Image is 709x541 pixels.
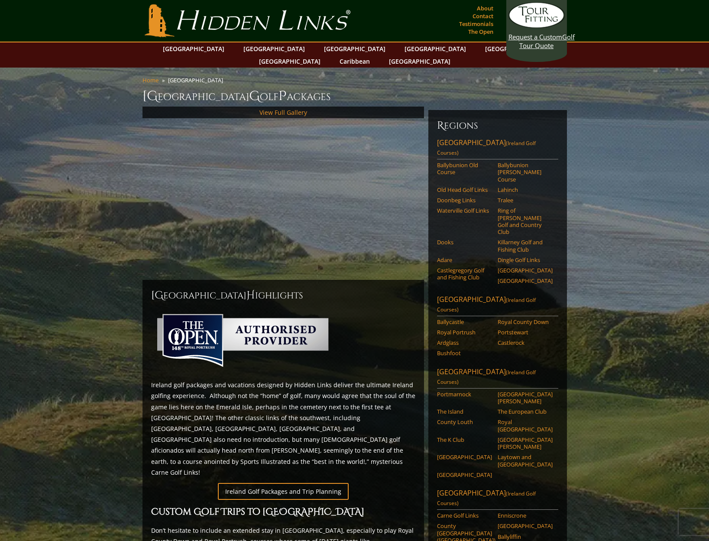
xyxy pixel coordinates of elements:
a: [GEOGRAPHIC_DATA](Ireland Golf Courses) [437,295,558,316]
a: About [475,2,495,14]
a: Old Head Golf Links [437,186,492,193]
a: Caribbean [335,55,374,68]
a: Bushfoot [437,350,492,356]
a: [GEOGRAPHIC_DATA] [320,42,390,55]
a: Enniscrone [498,512,553,519]
a: Doonbeg Links [437,197,492,204]
span: (Ireland Golf Courses) [437,369,536,386]
li: [GEOGRAPHIC_DATA] [168,76,227,84]
a: The K Club [437,436,492,443]
a: Request a CustomGolf Tour Quote [508,2,565,50]
a: Testimonials [457,18,495,30]
a: Castlerock [498,339,553,346]
a: [GEOGRAPHIC_DATA] [498,522,553,529]
a: [GEOGRAPHIC_DATA] [437,454,492,460]
a: Tralee [498,197,553,204]
h2: Custom Golf Trips to [GEOGRAPHIC_DATA] [151,505,415,520]
a: Ring of [PERSON_NAME] Golf and Country Club [498,207,553,235]
a: Home [142,76,159,84]
a: County Louth [437,418,492,425]
a: [GEOGRAPHIC_DATA] [437,471,492,478]
p: Ireland golf packages and vacations designed by Hidden Links deliver the ultimate Ireland golfing... [151,379,415,478]
a: [GEOGRAPHIC_DATA](Ireland Golf Courses) [437,138,558,159]
a: Ireland Golf Packages and Trip Planning [218,483,349,500]
span: (Ireland Golf Courses) [437,296,536,313]
a: [GEOGRAPHIC_DATA] [498,267,553,274]
a: [GEOGRAPHIC_DATA] [255,55,325,68]
a: Royal Portrush [437,329,492,336]
a: Waterville Golf Links [437,207,492,214]
span: H [246,288,255,302]
a: [GEOGRAPHIC_DATA] [159,42,229,55]
a: [GEOGRAPHIC_DATA] [481,42,551,55]
a: Royal [GEOGRAPHIC_DATA] [498,418,553,433]
a: Carne Golf Links [437,512,492,519]
a: Ballyliffin [498,533,553,540]
span: (Ireland Golf Courses) [437,490,536,507]
a: [GEOGRAPHIC_DATA][PERSON_NAME] [498,391,553,405]
a: Lahinch [498,186,553,193]
h6: Regions [437,119,558,133]
a: Dingle Golf Links [498,256,553,263]
a: [GEOGRAPHIC_DATA][PERSON_NAME] [498,436,553,450]
span: G [249,87,260,105]
a: Dooks [437,239,492,246]
a: Portstewart [498,329,553,336]
a: Killarney Golf and Fishing Club [498,239,553,253]
span: P [278,87,287,105]
a: Castlegregory Golf and Fishing Club [437,267,492,281]
a: The Island [437,408,492,415]
a: Adare [437,256,492,263]
a: Ballybunion Old Course [437,162,492,176]
h1: [GEOGRAPHIC_DATA] olf ackages [142,87,567,105]
a: Portmarnock [437,391,492,398]
a: Laytown and [GEOGRAPHIC_DATA] [498,454,553,468]
a: The European Club [498,408,553,415]
a: [GEOGRAPHIC_DATA] [400,42,470,55]
a: [GEOGRAPHIC_DATA] [498,277,553,284]
a: Contact [470,10,495,22]
span: Request a Custom [508,32,562,41]
a: Royal County Down [498,318,553,325]
a: Ballybunion [PERSON_NAME] Course [498,162,553,183]
a: [GEOGRAPHIC_DATA] [385,55,455,68]
h2: [GEOGRAPHIC_DATA] ighlights [151,288,415,302]
a: [GEOGRAPHIC_DATA](Ireland Golf Courses) [437,367,558,389]
a: Ballycastle [437,318,492,325]
a: [GEOGRAPHIC_DATA](Ireland Golf Courses) [437,488,558,510]
a: Ardglass [437,339,492,346]
span: (Ireland Golf Courses) [437,139,536,156]
a: View Full Gallery [259,108,307,117]
a: The Open [466,26,495,38]
a: [GEOGRAPHIC_DATA] [239,42,309,55]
